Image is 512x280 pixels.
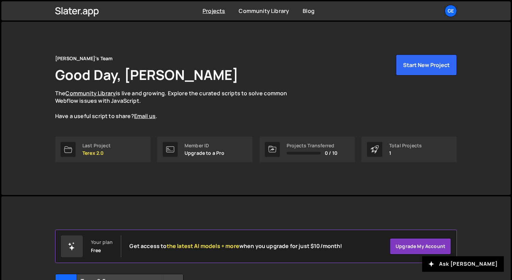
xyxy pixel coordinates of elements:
a: Ge [445,5,457,17]
span: 0 / 10 [325,150,337,156]
a: Projects [203,7,225,15]
div: Member ID [185,143,225,148]
a: Blog [303,7,315,15]
span: the latest AI models + more [167,242,239,250]
h2: Get access to when you upgrade for just $10/month! [129,243,342,249]
a: Community Library [65,89,116,97]
div: Your plan [91,240,113,245]
button: Start New Project [396,54,457,76]
a: Community Library [239,7,289,15]
p: The is live and growing. Explore the curated scripts to solve common Webflow issues with JavaScri... [55,89,300,120]
label: View Mode [416,229,441,234]
div: Free [91,248,101,253]
div: [PERSON_NAME]'s Team [55,54,113,63]
a: Email us [134,112,156,120]
div: Total Projects [389,143,422,148]
h1: Good Day, [PERSON_NAME] [55,65,238,84]
label: Search for a project [55,229,101,234]
button: Ask [PERSON_NAME] [422,256,504,272]
p: Upgrade to a Pro [185,150,225,156]
a: Upgrade my account [390,238,451,254]
p: 1 [389,150,422,156]
label: Created By [309,229,335,234]
div: Last Project [82,143,111,148]
div: Projects Transferred [287,143,337,148]
a: Last Project Terex 2.0 [55,136,150,162]
p: Terex 2.0 [82,150,111,156]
